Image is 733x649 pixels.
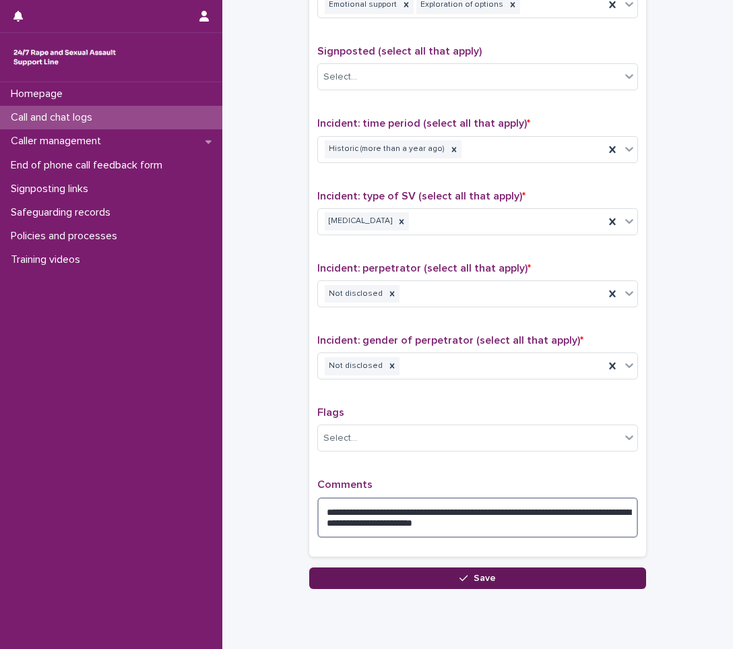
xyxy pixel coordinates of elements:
p: Safeguarding records [5,206,121,219]
span: Signposted (select all that apply) [317,46,482,57]
span: Flags [317,407,344,418]
p: Caller management [5,135,112,148]
img: rhQMoQhaT3yELyF149Cw [11,44,119,71]
span: Incident: gender of perpetrator (select all that apply) [317,335,583,346]
p: Homepage [5,88,73,100]
p: Signposting links [5,183,99,195]
div: Not disclosed [325,357,385,375]
div: Not disclosed [325,285,385,303]
p: Training videos [5,253,91,266]
span: Incident: type of SV (select all that apply) [317,191,525,202]
p: End of phone call feedback form [5,159,173,172]
div: [MEDICAL_DATA] [325,212,394,230]
div: Historic (more than a year ago) [325,140,447,158]
span: Incident: perpetrator (select all that apply) [317,263,531,274]
p: Call and chat logs [5,111,103,124]
span: Incident: time period (select all that apply) [317,118,530,129]
span: Comments [317,479,373,490]
button: Save [309,567,646,589]
span: Save [474,574,496,583]
div: Select... [323,431,357,445]
div: Select... [323,70,357,84]
p: Policies and processes [5,230,128,243]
